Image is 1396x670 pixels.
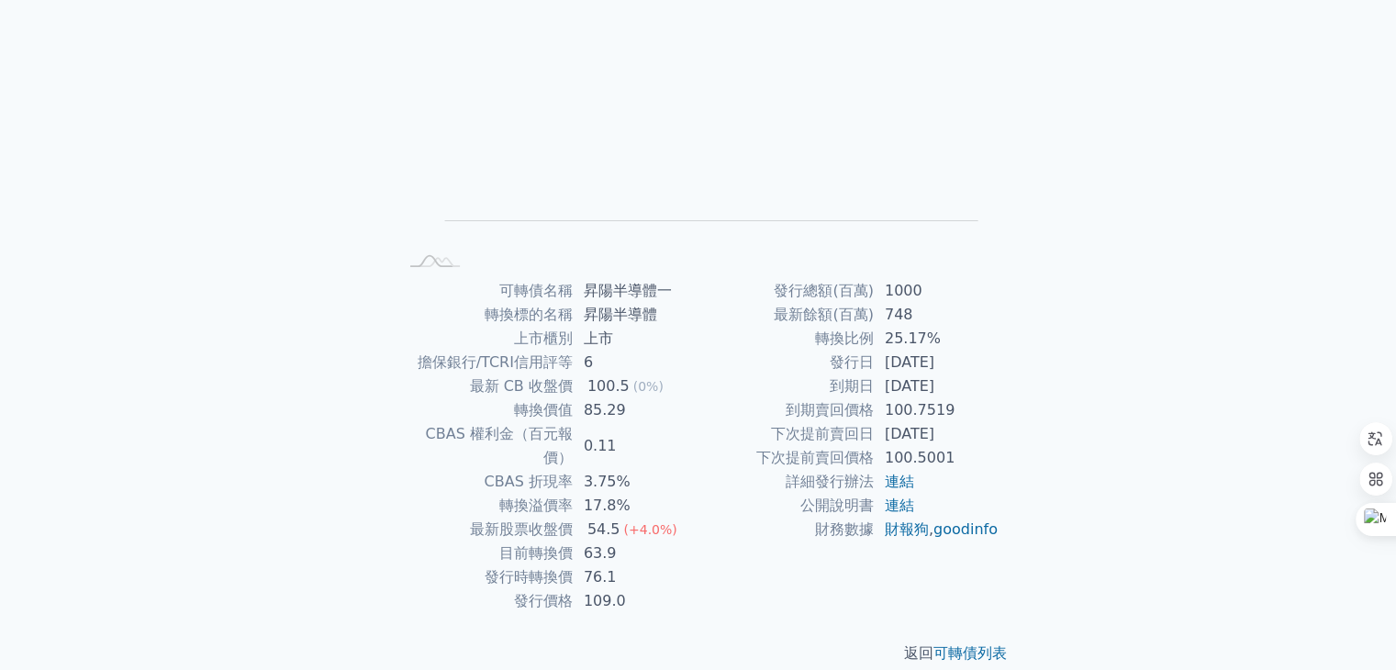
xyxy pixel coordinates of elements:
td: 最新餘額(百萬) [698,303,874,327]
a: 連結 [885,497,914,514]
td: 下次提前賣回價格 [698,446,874,470]
g: Chart [428,28,978,248]
td: 公開說明書 [698,494,874,518]
span: (0%) [633,379,664,394]
td: 748 [874,303,1000,327]
td: 轉換標的名稱 [397,303,573,327]
td: 上市 [573,327,698,351]
td: 到期賣回價格 [698,398,874,422]
td: [DATE] [874,374,1000,398]
a: 財報狗 [885,520,929,538]
td: 0.11 [573,422,698,470]
td: 17.8% [573,494,698,518]
td: [DATE] [874,422,1000,446]
td: 85.29 [573,398,698,422]
td: 上市櫃別 [397,327,573,351]
div: 100.5 [584,374,633,398]
span: (+4.0%) [623,522,676,537]
td: 轉換比例 [698,327,874,351]
td: 轉換溢價率 [397,494,573,518]
td: CBAS 權利金（百元報價） [397,422,573,470]
td: 可轉債名稱 [397,279,573,303]
td: 到期日 [698,374,874,398]
td: 100.5001 [874,446,1000,470]
td: 發行日 [698,351,874,374]
td: [DATE] [874,351,1000,374]
td: 擔保銀行/TCRI信用評等 [397,351,573,374]
td: 發行價格 [397,589,573,613]
td: 財務數據 [698,518,874,542]
td: 25.17% [874,327,1000,351]
td: 下次提前賣回日 [698,422,874,446]
td: 109.0 [573,589,698,613]
a: goodinfo [933,520,998,538]
td: 76.1 [573,565,698,589]
td: 發行總額(百萬) [698,279,874,303]
td: 最新股票收盤價 [397,518,573,542]
td: 發行時轉換價 [397,565,573,589]
td: , [874,518,1000,542]
td: 100.7519 [874,398,1000,422]
td: 轉換價值 [397,398,573,422]
a: 可轉債列表 [933,644,1007,662]
td: 昇陽半導體一 [573,279,698,303]
iframe: Chat Widget [1304,582,1396,670]
td: 昇陽半導體 [573,303,698,327]
td: 1000 [874,279,1000,303]
div: 54.5 [584,518,624,542]
p: 返回 [375,642,1022,664]
a: 連結 [885,473,914,490]
td: 63.9 [573,542,698,565]
td: CBAS 折現率 [397,470,573,494]
td: 詳細發行辦法 [698,470,874,494]
td: 3.75% [573,470,698,494]
td: 6 [573,351,698,374]
div: 聊天小工具 [1304,582,1396,670]
td: 最新 CB 收盤價 [397,374,573,398]
td: 目前轉換價 [397,542,573,565]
